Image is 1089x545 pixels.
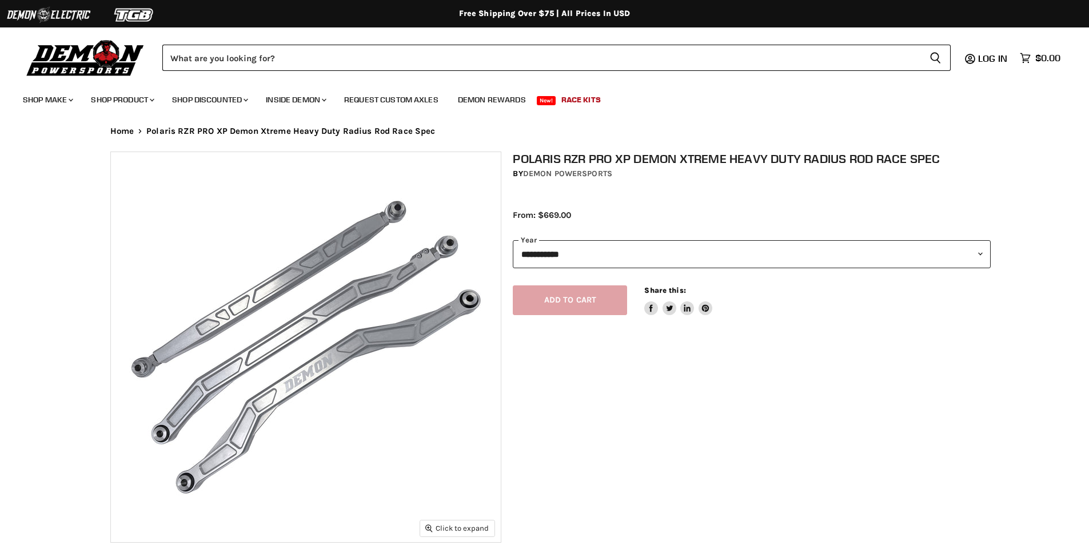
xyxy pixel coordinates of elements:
img: Demon Electric Logo 2 [6,4,91,26]
a: $0.00 [1014,50,1066,66]
span: New! [537,96,556,105]
a: Inside Demon [257,88,333,112]
span: Click to expand [425,524,489,532]
a: Demon Rewards [449,88,534,112]
aside: Share this: [644,285,712,316]
img: Demon Powersports [23,37,148,78]
ul: Main menu [14,83,1058,112]
input: Search [162,45,920,71]
button: Search [920,45,951,71]
a: Log in [973,53,1014,63]
img: Polaris RZR PRO XP Demon Xtreme Heavy Duty Radius Rod Race Spec [111,152,501,542]
button: Click to expand [420,520,494,536]
a: Race Kits [553,88,609,112]
h1: Polaris RZR PRO XP Demon Xtreme Heavy Duty Radius Rod Race Spec [513,152,991,166]
a: Shop Discounted [163,88,255,112]
span: $0.00 [1035,53,1060,63]
a: Home [110,126,134,136]
img: TGB Logo 2 [91,4,177,26]
span: Share this: [644,286,685,295]
a: Request Custom Axles [336,88,447,112]
span: Polaris RZR PRO XP Demon Xtreme Heavy Duty Radius Rod Race Spec [146,126,435,136]
form: Product [162,45,951,71]
nav: Breadcrumbs [87,126,1002,136]
div: by [513,168,991,180]
span: From: $669.00 [513,210,571,220]
a: Demon Powersports [523,169,612,178]
a: Shop Make [14,88,80,112]
a: Shop Product [82,88,161,112]
select: year [513,240,991,268]
span: Log in [978,53,1007,64]
div: Free Shipping Over $75 | All Prices In USD [87,9,1002,19]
